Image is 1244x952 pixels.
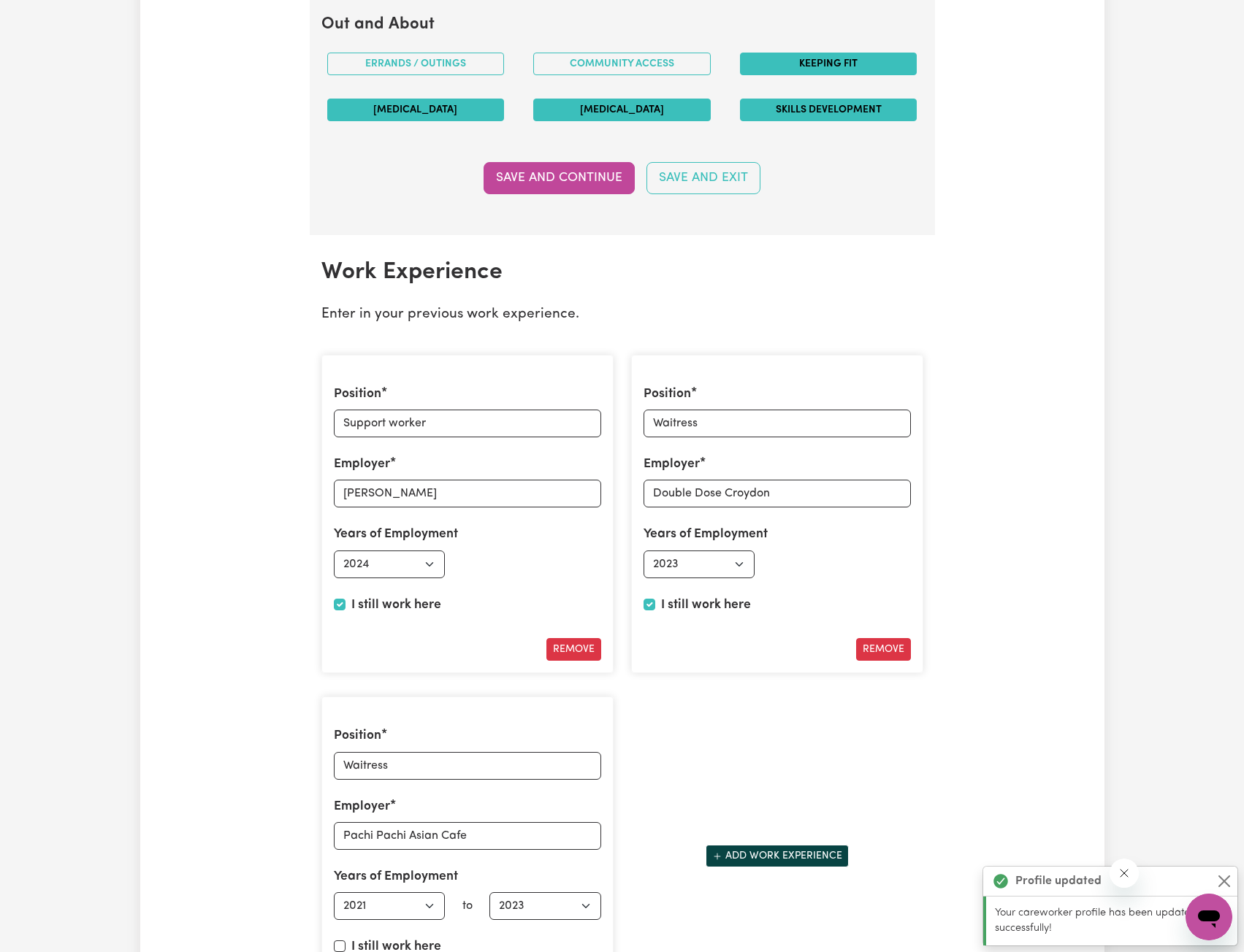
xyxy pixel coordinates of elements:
button: [MEDICAL_DATA] [533,99,711,121]
p: Enter in your previous work experience. [321,304,923,326]
button: Keeping fit [740,53,917,75]
p: Your careworker profile has been updated successfully! [995,905,1229,937]
label: I still work here [351,596,441,615]
label: Position [334,385,381,404]
input: e.g. AIN [334,410,601,437]
label: Years of Employment [334,867,458,886]
label: Position [644,385,691,404]
label: Employer [334,797,390,816]
button: Remove [546,638,601,661]
h2: Work Experience [321,258,923,286]
input: e.g. AIN [644,410,911,437]
label: Employer [644,455,700,474]
label: I still work here [661,596,751,615]
input: e.g. Regis Care [334,480,601,507]
button: Add another work experience [706,845,849,867]
button: Skills Development [740,99,917,121]
button: Remove [856,638,911,661]
input: e.g. AIN [334,752,601,780]
label: Years of Employment [334,525,458,544]
label: Years of Employment [644,525,768,544]
h2: Out and About [321,15,923,35]
button: Community access [533,53,711,75]
button: Errands / Outings [327,53,505,75]
label: Employer [334,455,390,474]
iframe: Close message [1110,859,1139,888]
span: Need any help? [9,10,88,22]
button: Save and Continue [484,162,635,194]
iframe: Button to launch messaging window [1186,894,1232,940]
label: Position [334,726,381,745]
input: e.g. Regis Care [644,480,911,507]
input: e.g. Regis Care [334,822,601,850]
strong: Profile updated [1015,872,1102,890]
button: [MEDICAL_DATA] [327,99,505,121]
span: to [462,900,473,912]
button: Save and Exit [646,162,760,194]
